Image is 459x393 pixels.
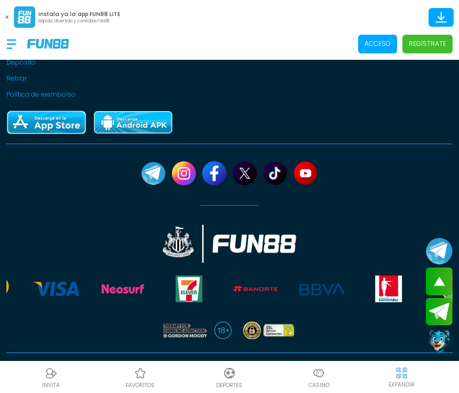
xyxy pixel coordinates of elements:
[426,268,453,295] button: scroll up
[34,276,78,302] img: Visa
[27,39,69,48] img: Company Logo
[125,381,155,389] p: favoritos
[233,276,278,302] img: Banorte
[100,276,145,302] img: Neosurf
[162,321,208,339] img: therapy for gaming addiction gordon moody
[38,18,120,25] p: Rápido, divertido y confiable FUN88
[163,225,296,263] img: New Castle
[389,381,415,389] p: EXPANDIR
[395,366,408,380] img: hide
[365,39,391,49] p: Acceso
[6,90,224,99] a: Política de reembolso
[216,381,242,389] p: Deportes
[6,58,224,67] a: Depósito
[223,367,236,380] img: Deportes
[42,381,60,389] p: INVITA
[426,237,453,265] button: Join telegram channel
[426,328,453,356] button: Contact customer service
[312,367,325,380] img: Casino
[167,276,211,302] img: Seven Eleven
[308,381,329,389] p: Casino
[93,110,173,135] img: Play Store
[6,365,96,389] a: ReferralReferralINVITA
[366,276,411,302] img: Benavides
[14,6,35,28] img: App Logo
[240,321,297,339] img: SSL
[299,276,344,302] img: BBVA
[162,321,208,339] a: Read more about Gambling Therapy
[6,110,86,135] img: App Store
[45,367,58,380] img: Referral
[185,365,274,389] a: DeportesDeportesDeportes
[214,321,232,339] img: 18 plus
[96,365,185,389] a: Casino FavoritosCasino Favoritosfavoritos
[38,10,120,18] p: Instala ya la app FUN88 LITE
[274,365,363,389] a: CasinoCasinoCasino
[6,74,224,83] a: Retirar
[426,298,453,326] button: Join telegram
[134,367,147,380] img: Casino Favoritos
[409,39,446,49] p: Regístrate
